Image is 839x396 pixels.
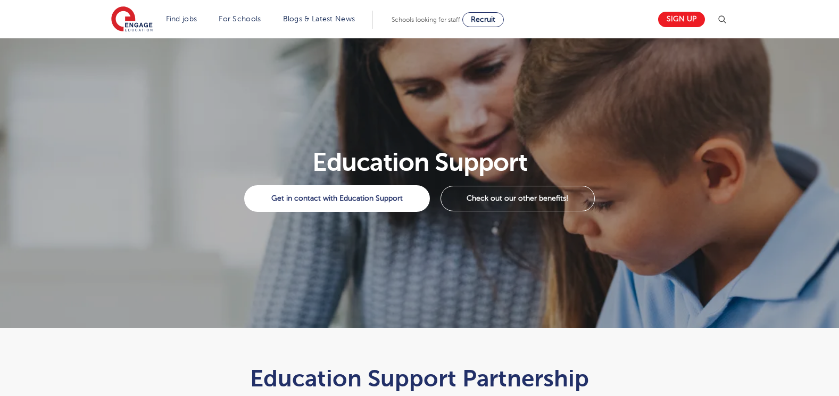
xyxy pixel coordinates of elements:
a: Find jobs [166,15,197,23]
a: Get in contact with Education Support [244,185,429,212]
span: Schools looking for staff [392,16,460,23]
a: For Schools [219,15,261,23]
h1: Education Support Partnership [159,365,680,392]
img: Engage Education [111,6,153,33]
a: Blogs & Latest News [283,15,355,23]
a: Sign up [658,12,705,27]
a: Recruit [462,12,504,27]
a: Check out our other benefits! [441,186,595,211]
h1: Education Support [105,150,734,175]
span: Recruit [471,15,495,23]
